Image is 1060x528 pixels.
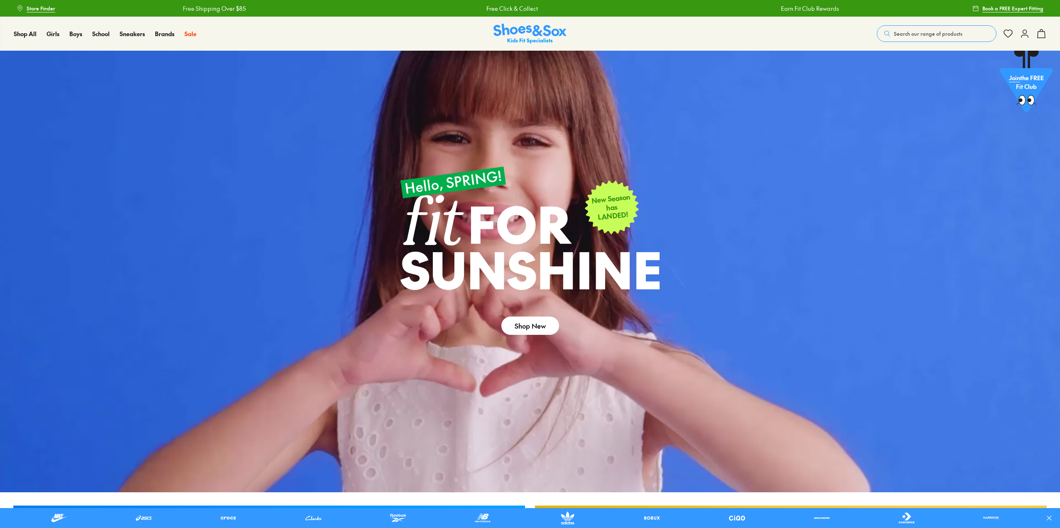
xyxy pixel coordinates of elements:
[27,5,55,12] span: Store Finder
[1000,50,1053,117] a: Jointhe FREE Fit Club
[69,29,82,38] a: Boys
[982,5,1043,12] span: Book a FREE Expert Fitting
[47,29,59,38] a: Girls
[894,30,962,37] span: Search our range of products
[14,29,37,38] a: Shop All
[184,29,196,38] a: Sale
[17,1,55,16] a: Store Finder
[493,24,567,44] a: Shoes & Sox
[480,4,532,13] a: Free Click & Collect
[176,4,239,13] a: Free Shipping Over $85
[493,24,567,44] img: SNS_Logo_Responsive.svg
[501,317,559,335] a: Shop New
[120,29,145,38] a: Sneakers
[1009,74,1020,82] span: Join
[1000,67,1053,98] p: the FREE Fit Club
[155,29,174,38] a: Brands
[877,25,996,42] button: Search our range of products
[775,4,833,13] a: Earn Fit Club Rewards
[972,1,1043,16] a: Book a FREE Expert Fitting
[92,29,110,38] a: School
